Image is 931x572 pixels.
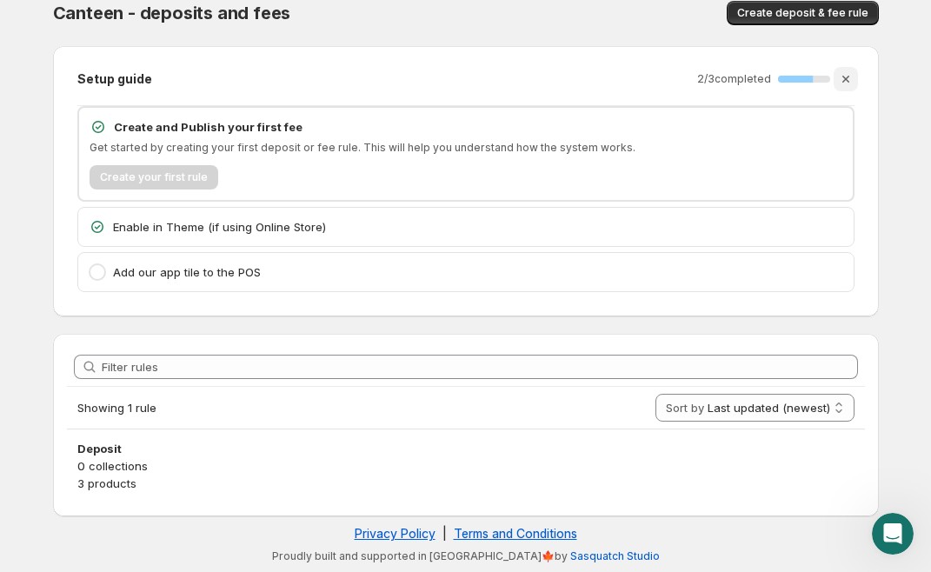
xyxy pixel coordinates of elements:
p: Add our app tile to the POS [113,263,843,281]
span: Create deposit & fee rule [737,6,868,20]
button: Gif picker [83,439,96,453]
p: 2 / 3 completed [697,72,771,86]
span: Canteen - deposits and fees [53,3,291,23]
p: Get started by creating your first deposit or fee rule. This will help you understand how the sys... [90,141,842,155]
h2: Setup guide [77,70,152,88]
p: 3 products [77,475,855,492]
a: Terms and Conditions [454,526,577,541]
img: Profile image for Jordan [50,10,77,37]
h1: Sasquatch Apps [84,9,194,22]
button: go back [11,7,44,40]
b: Before speaking to one of our agents [53,139,290,152]
button: Start recording [110,439,124,453]
iframe: Intercom live chat [872,513,914,555]
div: Close [305,7,336,38]
input: Filter rules [102,355,858,379]
span: Showing 1 rule [77,401,156,415]
p: 0 collections [77,457,855,475]
span: | [442,526,447,541]
p: Back [DATE] [98,22,168,39]
p: Create and Publish your first fee [114,118,842,136]
button: Send a message… [298,432,326,460]
button: Create deposit & fee rule [727,1,879,25]
p: Proudly built and supported in [GEOGRAPHIC_DATA]🍁by [62,549,870,563]
button: Emoji picker [55,439,69,453]
a: Privacy Policy [355,526,436,541]
h3: Deposit [77,440,855,457]
button: Dismiss setup guide [834,67,858,91]
a: Sasquatch Studio [570,549,660,562]
div: Thanks for contacting Sasquatch Apps support! ​ , we'll need you to share the following: ​ 1 - yo... [53,104,316,253]
button: Upload attachment [27,439,41,453]
textarea: Message… [15,402,333,432]
p: Enable in Theme (if using Online Store) [113,218,843,236]
button: Home [272,7,305,40]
